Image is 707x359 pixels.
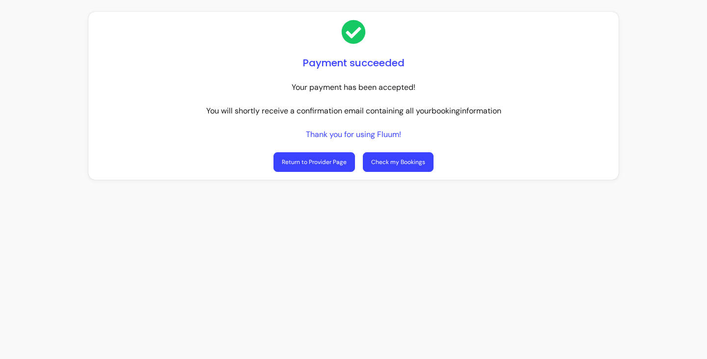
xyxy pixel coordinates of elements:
h1: Payment succeeded [303,56,405,70]
a: Check my Bookings [363,152,434,172]
a: Return to Provider Page [273,152,355,172]
p: You will shortly receive a confirmation email containing all your booking information [206,105,501,117]
p: Your payment has been accepted! [292,82,415,93]
p: Thank you for using Fluum! [306,129,401,140]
